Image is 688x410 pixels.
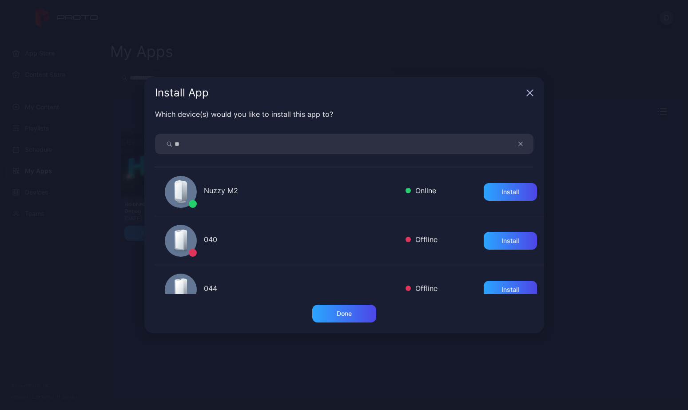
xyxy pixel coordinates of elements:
div: Install [501,237,519,244]
div: Install [501,188,519,195]
div: Which device(s) would you like to install this app to? [155,109,533,119]
div: Offline [406,234,437,247]
div: Install App [155,88,523,98]
div: 044 [204,283,398,296]
div: Done [337,310,352,317]
div: 040 [204,234,398,247]
div: Install [501,286,519,293]
button: Install [484,183,537,201]
div: Online [406,185,436,198]
button: Done [312,305,376,322]
button: Install [484,232,537,250]
button: Install [484,281,537,299]
div: Offline [406,283,437,296]
div: Nuzzy M2 [204,185,398,198]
